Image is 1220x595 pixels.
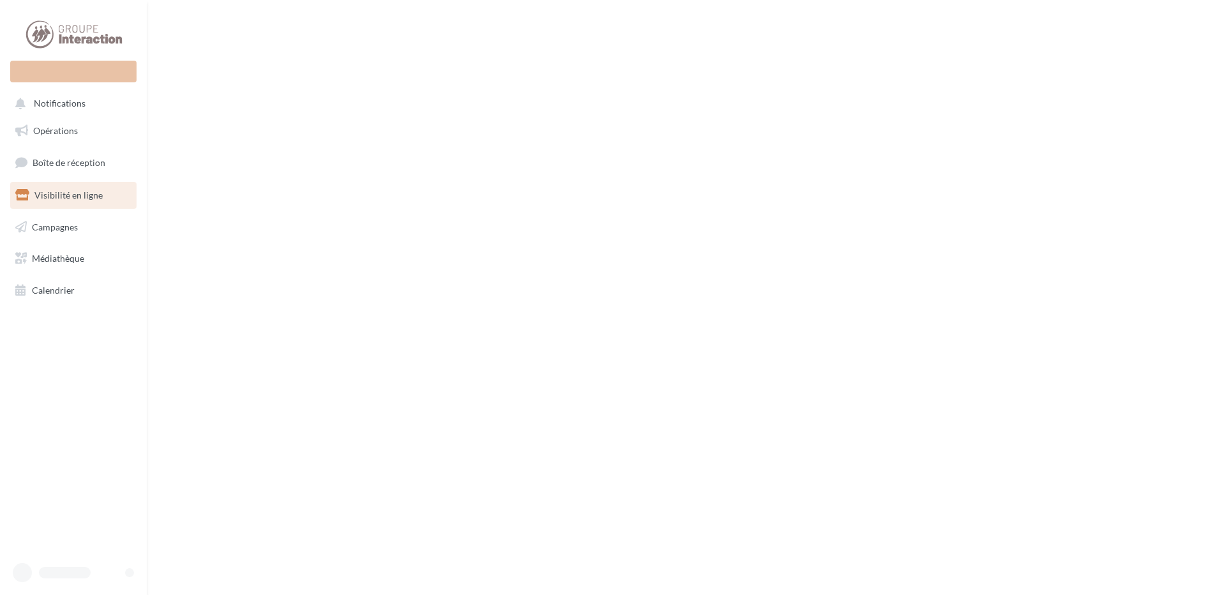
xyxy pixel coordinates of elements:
span: Campagnes [32,221,78,232]
a: Médiathèque [8,245,139,272]
a: Boîte de réception [8,149,139,176]
a: Opérations [8,117,139,144]
span: Médiathèque [32,253,84,264]
span: Calendrier [32,285,75,296]
span: Notifications [34,98,86,109]
a: Campagnes [8,214,139,241]
span: Visibilité en ligne [34,190,103,200]
div: Nouvelle campagne [10,61,137,82]
span: Boîte de réception [33,157,105,168]
span: Opérations [33,125,78,136]
a: Visibilité en ligne [8,182,139,209]
a: Calendrier [8,277,139,304]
